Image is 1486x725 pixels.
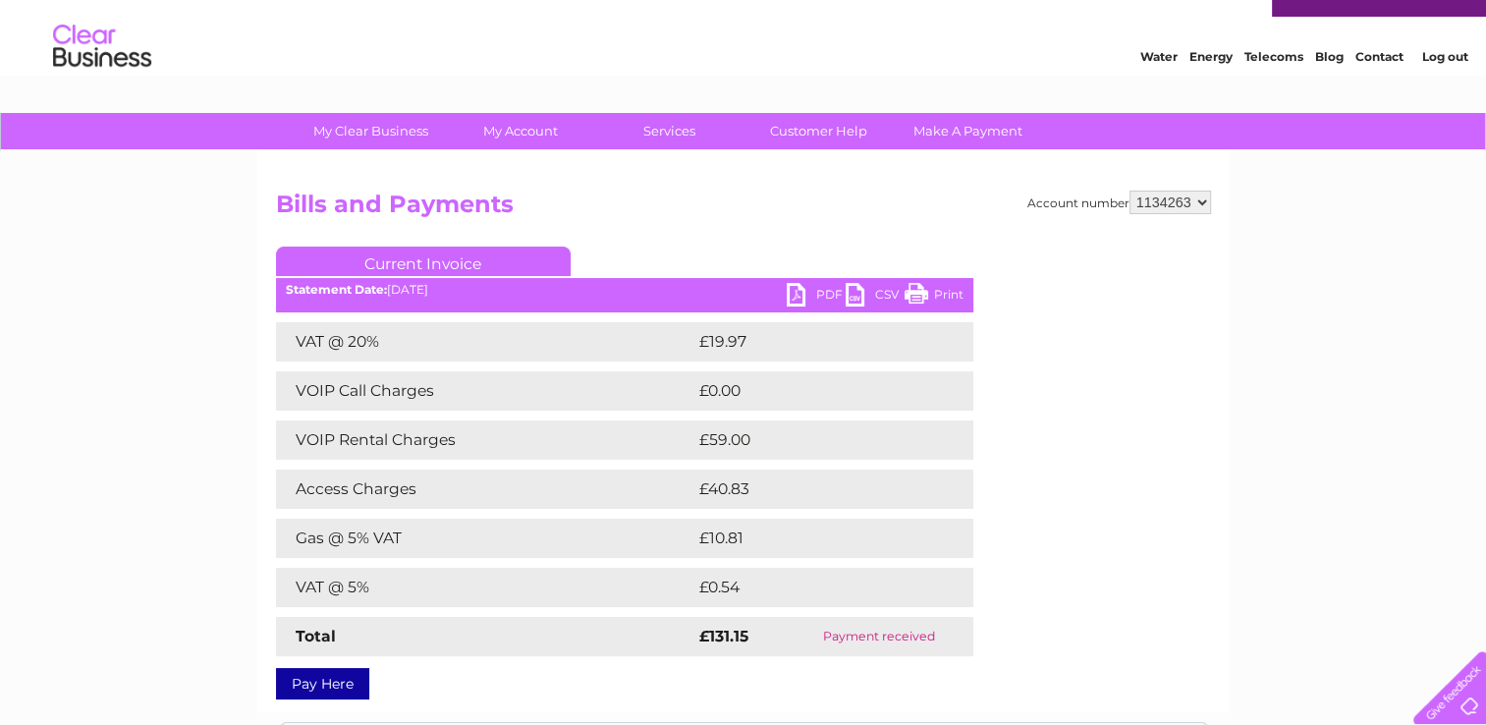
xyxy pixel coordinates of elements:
[286,282,387,297] b: Statement Date:
[1116,10,1251,34] a: 0333 014 3131
[276,191,1211,228] h2: Bills and Payments
[276,470,694,509] td: Access Charges
[694,568,927,607] td: £0.54
[694,470,934,509] td: £40.83
[276,568,694,607] td: VAT @ 5%
[694,322,932,362] td: £19.97
[787,283,846,311] a: PDF
[694,519,930,558] td: £10.81
[694,420,935,460] td: £59.00
[439,113,601,149] a: My Account
[1140,84,1178,98] a: Water
[905,283,963,311] a: Print
[276,371,694,411] td: VOIP Call Charges
[846,283,905,311] a: CSV
[290,113,452,149] a: My Clear Business
[588,113,750,149] a: Services
[1244,84,1303,98] a: Telecoms
[785,617,972,656] td: Payment received
[887,113,1049,149] a: Make A Payment
[694,371,928,411] td: £0.00
[1421,84,1467,98] a: Log out
[276,519,694,558] td: Gas @ 5% VAT
[1315,84,1344,98] a: Blog
[296,627,336,645] strong: Total
[699,627,748,645] strong: £131.15
[276,283,973,297] div: [DATE]
[1189,84,1233,98] a: Energy
[276,420,694,460] td: VOIP Rental Charges
[1355,84,1403,98] a: Contact
[1027,191,1211,214] div: Account number
[276,322,694,362] td: VAT @ 20%
[280,11,1208,95] div: Clear Business is a trading name of Verastar Limited (registered in [GEOGRAPHIC_DATA] No. 3667643...
[52,51,152,111] img: logo.png
[738,113,900,149] a: Customer Help
[276,247,571,276] a: Current Invoice
[276,668,369,699] a: Pay Here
